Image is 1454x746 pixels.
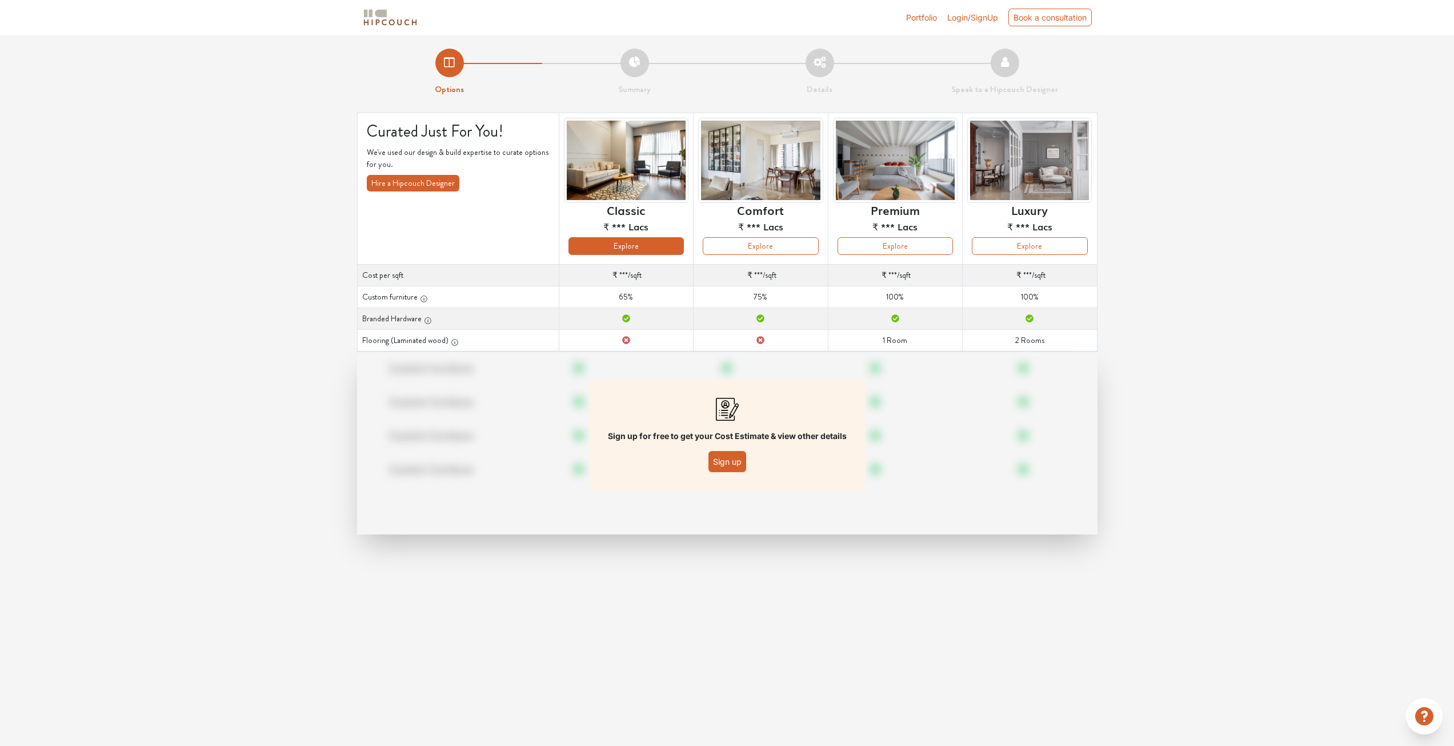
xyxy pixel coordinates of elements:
[963,286,1097,308] td: 100%
[963,330,1097,352] td: 2 Rooms
[828,286,962,308] td: 100%
[367,146,550,170] p: We've used our design & build expertise to curate options for you.
[1011,203,1048,217] h6: Luxury
[568,237,684,255] button: Explore
[618,83,651,95] strong: Summary
[435,83,464,95] strong: Options
[951,83,1058,95] strong: Speak to a Hipcouch Designer
[838,237,953,255] button: Explore
[357,265,559,286] th: Cost per sqft
[871,203,920,217] h6: Premium
[362,5,419,30] span: logo-horizontal.svg
[972,237,1087,255] button: Explore
[559,265,693,286] td: /sqft
[947,13,998,22] span: Login/SignUp
[828,330,962,352] td: 1 Room
[559,286,693,308] td: 65%
[698,118,823,203] img: header-preview
[1008,9,1092,26] div: Book a consultation
[737,203,784,217] h6: Comfort
[357,286,559,308] th: Custom furniture
[362,7,419,27] img: logo-horizontal.svg
[807,83,832,95] strong: Details
[564,118,688,203] img: header-preview
[357,308,559,330] th: Branded Hardware
[906,11,937,23] a: Portfolio
[963,265,1097,286] td: /sqft
[703,237,818,255] button: Explore
[967,118,1092,203] img: header-preview
[367,175,459,192] button: Hire a Hipcouch Designer
[828,265,962,286] td: /sqft
[367,122,550,142] h4: Curated Just For You!
[357,330,559,352] th: Flooring (Laminated wood)
[608,430,847,442] p: Sign up for free to get your Cost Estimate & view other details
[607,203,645,217] h6: Classic
[833,118,958,203] img: header-preview
[708,451,746,472] button: Sign up
[694,265,828,286] td: /sqft
[694,286,828,308] td: 75%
